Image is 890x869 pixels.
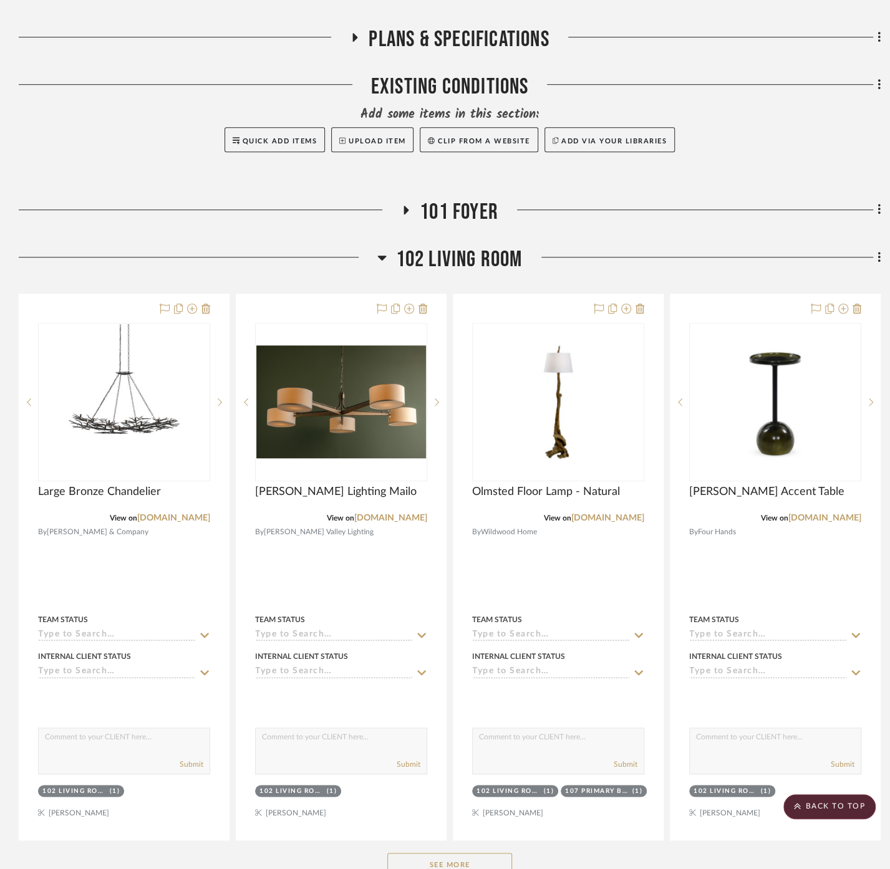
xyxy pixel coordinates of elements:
div: Team Status [38,614,88,625]
span: View on [761,514,788,522]
div: (1) [327,787,337,796]
span: View on [110,514,137,522]
div: 102 Living Room [694,787,758,796]
div: Internal Client Status [255,651,348,662]
div: Team Status [689,614,739,625]
button: Submit [831,759,854,770]
div: (1) [110,787,120,796]
input: Type to Search… [689,666,846,678]
button: Quick Add Items [225,127,326,152]
span: By [472,526,481,538]
span: Wildwood Home [481,526,537,538]
div: (1) [544,787,554,796]
button: Submit [397,759,420,770]
input: Type to Search… [38,666,195,678]
input: Type to Search… [255,630,412,641]
div: Internal Client Status [689,651,782,662]
span: Four Hands [698,526,736,538]
span: By [255,526,264,538]
button: Clip from a website [420,127,538,152]
input: Type to Search… [472,666,629,678]
img: Large Bronze Chandelier [62,324,186,480]
a: [DOMAIN_NAME] [788,514,861,522]
span: Olmsted Floor Lamp - Natural [472,485,620,499]
img: Viola Accent Table [697,324,853,480]
button: Submit [614,759,637,770]
span: Quick Add Items [243,138,317,145]
div: 0 [690,324,861,481]
div: (1) [632,787,643,796]
span: [PERSON_NAME] Accent Table [689,485,844,499]
input: Type to Search… [472,630,629,641]
span: [PERSON_NAME] Lighting Mailo [255,485,417,499]
div: Internal Client Status [472,651,565,662]
span: Plans & Specifications [369,26,549,53]
span: Large Bronze Chandelier [38,485,161,499]
div: Add some items in this section: [19,106,881,123]
span: View on [544,514,571,522]
div: 107 Primary Bedroom [565,787,629,796]
div: 0 [473,324,644,481]
div: Team Status [472,614,522,625]
input: Type to Search… [689,630,846,641]
div: Internal Client Status [38,651,131,662]
span: By [38,526,47,538]
div: 102 Living Room [259,787,324,796]
div: 102 Living Room [476,787,541,796]
span: View on [327,514,354,522]
button: Submit [180,759,203,770]
img: Olmsted Floor Lamp - Natural [480,324,636,480]
a: [DOMAIN_NAME] [137,514,210,522]
input: Type to Search… [255,666,412,678]
span: By [689,526,698,538]
span: 102 Living Room [396,246,523,273]
scroll-to-top-button: BACK TO TOP [783,794,876,819]
a: [DOMAIN_NAME] [571,514,644,522]
div: (1) [761,787,771,796]
input: Type to Search… [38,630,195,641]
button: Upload Item [331,127,414,152]
span: 101 Foyer [420,199,498,226]
button: Add via your libraries [544,127,675,152]
span: [PERSON_NAME] & Company [47,526,148,538]
div: 102 Living Room [42,787,107,796]
img: Troy Lighting Mailo [256,345,426,458]
span: [PERSON_NAME] Valley Lighting [264,526,374,538]
div: Team Status [255,614,305,625]
a: [DOMAIN_NAME] [354,514,427,522]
